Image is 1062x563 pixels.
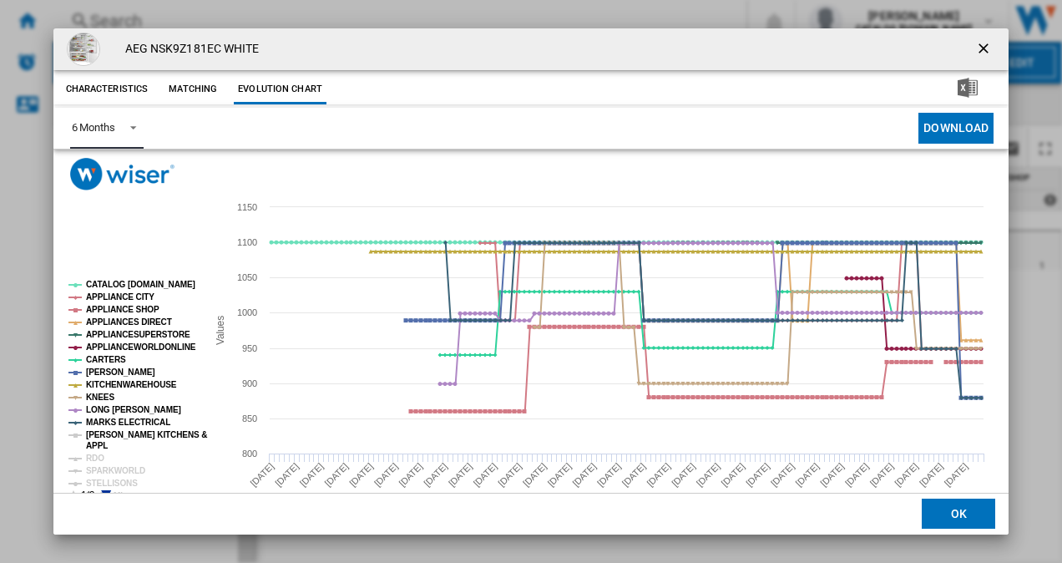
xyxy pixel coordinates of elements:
tspan: STELLISONS [86,479,138,488]
md-dialog: Product popup [53,28,1009,535]
tspan: [DATE] [397,461,424,489]
tspan: [DATE] [867,461,895,489]
tspan: [DATE] [322,461,350,489]
button: Matching [156,74,230,104]
div: 6 Months [72,121,115,134]
tspan: [DATE] [918,461,945,489]
tspan: [DATE] [471,461,498,489]
tspan: 1000 [237,307,257,317]
button: Characteristics [62,74,153,104]
tspan: [DATE] [768,461,796,489]
tspan: RDO [86,454,104,463]
tspan: MARKS ELECTRICAL [86,418,170,427]
tspan: [DATE] [670,461,697,489]
tspan: [DATE] [942,461,969,489]
tspan: [DATE] [818,461,846,489]
tspan: [DATE] [570,461,598,489]
tspan: APPLIANCESUPERSTORE [86,330,190,339]
tspan: [DATE] [719,461,746,489]
tspan: [DATE] [297,461,325,489]
img: logo_wiser_300x94.png [70,158,174,190]
tspan: APPL [86,441,108,450]
img: excel-24x24.png [958,78,978,98]
text: 1/2 [81,489,95,501]
tspan: KITCHENWAREHOUSE [86,380,177,389]
tspan: KNEES [86,393,114,402]
tspan: APPLIANCE CITY [86,292,154,302]
tspan: [DATE] [694,461,721,489]
tspan: [DATE] [372,461,399,489]
ng-md-icon: getI18NText('BUTTONS.CLOSE_DIALOG') [975,40,995,60]
tspan: SPARKWORLD [86,466,145,475]
tspan: [PERSON_NAME] KITCHENS & [86,430,207,439]
tspan: 800 [242,449,257,459]
tspan: 900 [242,378,257,388]
tspan: 1100 [237,237,257,247]
button: OK [922,500,995,530]
tspan: [DATE] [496,461,523,489]
tspan: [DATE] [273,461,301,489]
tspan: [DATE] [619,461,647,489]
tspan: 1150 [237,202,257,212]
tspan: 1050 [237,272,257,282]
button: Evolution chart [234,74,326,104]
tspan: [DATE] [843,461,871,489]
tspan: Values [215,316,226,345]
button: Download in Excel [931,74,1004,104]
img: NSK9Z181EC.jpg [67,33,100,66]
tspan: [DATE] [545,461,573,489]
tspan: CARTERS [86,355,126,364]
tspan: APPLIANCES DIRECT [86,317,172,327]
tspan: LONG [PERSON_NAME] [86,405,181,414]
tspan: [DATE] [248,461,276,489]
tspan: [DATE] [595,461,623,489]
tspan: CATALOG [DOMAIN_NAME] [86,280,195,289]
button: getI18NText('BUTTONS.CLOSE_DIALOG') [968,33,1002,66]
tspan: [DATE] [521,461,549,489]
tspan: [PERSON_NAME] [86,368,155,377]
button: Download [918,113,994,144]
tspan: [DATE] [893,461,920,489]
tspan: APPLIANCEWORLDONLINE [86,342,196,352]
tspan: [DATE] [447,461,474,489]
tspan: 950 [242,343,257,353]
tspan: [DATE] [645,461,672,489]
tspan: [DATE] [347,461,375,489]
tspan: APPLIANCE SHOP [86,305,159,314]
tspan: [DATE] [793,461,821,489]
tspan: [DATE] [422,461,449,489]
tspan: [DATE] [744,461,771,489]
h4: AEG NSK9Z181EC WHITE [117,41,260,58]
tspan: 850 [242,413,257,424]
